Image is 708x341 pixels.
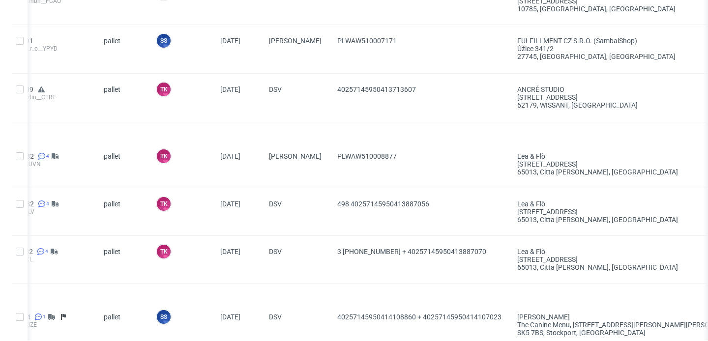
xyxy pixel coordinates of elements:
a: 4 [36,152,49,160]
span: [DATE] [220,313,240,321]
span: 40257145950413713607 [337,85,416,93]
span: DSV [269,85,322,110]
span: [PERSON_NAME] [269,152,322,176]
span: pallet [104,152,140,176]
span: pallet [104,37,140,61]
span: pallet [104,248,140,271]
span: 4 [46,200,49,208]
a: 1 [32,313,46,321]
span: [PERSON_NAME] [269,37,322,61]
figcaption: TK [157,149,171,163]
span: PLWAW510008877 [337,152,397,160]
span: [DATE] [220,152,240,160]
span: 498 40257145950413887056 [337,200,429,208]
span: 4 [45,248,48,256]
span: DSV [269,248,322,271]
span: 1 [43,313,46,321]
figcaption: SS [157,310,171,324]
figcaption: SS [157,34,171,48]
figcaption: TK [157,83,171,96]
span: DSV [269,313,322,337]
span: 4 [46,152,49,160]
span: [DATE] [220,37,240,45]
span: [DATE] [220,248,240,256]
span: DSV [269,200,322,224]
span: pallet [104,313,140,337]
span: [DATE] [220,200,240,208]
span: 40257145950414108860 + 40257145950414107023 [337,313,501,321]
figcaption: TK [157,245,171,258]
span: pallet [104,200,140,224]
span: pallet [104,85,140,110]
a: 4 [36,200,49,208]
span: 3 [PHONE_NUMBER] + 40257145950413887070 [337,248,486,256]
span: PLWAW510007171 [337,37,397,45]
span: [DATE] [220,85,240,93]
figcaption: TK [157,197,171,211]
a: 4 [35,248,48,256]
